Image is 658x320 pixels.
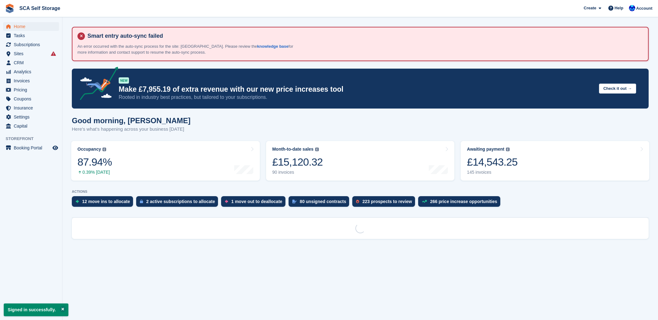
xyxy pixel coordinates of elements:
[430,199,497,204] div: 266 price increase opportunities
[3,76,59,85] a: menu
[119,77,129,84] div: NEW
[82,199,130,204] div: 12 move ins to allocate
[119,94,594,101] p: Rooted in industry best practices, but tailored to your subscriptions.
[352,196,418,210] a: 223 prospects to review
[4,303,68,316] p: Signed in successfully.
[146,199,215,204] div: 2 active subscriptions to allocate
[221,196,288,210] a: 1 move out to deallocate
[3,122,59,130] a: menu
[14,49,51,58] span: Sites
[3,67,59,76] a: menu
[362,199,412,204] div: 223 prospects to review
[85,32,643,40] h4: Smart entry auto-sync failed
[467,156,517,168] div: £14,543.25
[3,40,59,49] a: menu
[418,196,503,210] a: 266 price increase opportunities
[272,156,323,168] div: £15,120.32
[102,148,106,151] img: icon-info-grey-7440780725fd019a000dd9b08b2336e03edf1995a4989e88bcd33f0948082b44.svg
[3,58,59,67] a: menu
[272,147,314,152] div: Month-to-date sales
[3,85,59,94] a: menu
[3,95,59,103] a: menu
[17,3,63,13] a: SCA Self Storage
[77,147,101,152] div: Occupancy
[467,170,517,175] div: 145 invoices
[266,141,455,181] a: Month-to-date sales £15,120.32 90 invoices
[14,67,51,76] span: Analytics
[461,141,649,181] a: Awaiting payment £14,543.25 145 invoices
[629,5,635,11] img: Kelly Neesham
[71,141,260,181] a: Occupancy 87.94% 0.39% [DATE]
[140,199,143,203] img: active_subscription_to_allocate_icon-d502201f5373d7db506a760aba3b589e785aa758c864c3986d89f69b8ff3...
[14,143,51,152] span: Booking Portal
[14,76,51,85] span: Invoices
[3,104,59,112] a: menu
[75,67,118,102] img: price-adjustments-announcement-icon-8257ccfd72463d97f412b2fc003d46551f7dbcb40ab6d574587a9cd5c0d94...
[72,196,136,210] a: 12 move ins to allocate
[272,170,323,175] div: 90 invoices
[76,200,79,203] img: move_ins_to_allocate_icon-fdf77a2bb77ea45bf5b3d319d69a93e2d87916cf1d5bf7949dd705db3b84f3ca.svg
[225,200,228,203] img: move_outs_to_deallocate_icon-f764333ba52eb49d3ac5e1228854f67142a1ed5810a6f6cc68b1a99e826820c5.svg
[136,196,221,210] a: 2 active subscriptions to allocate
[292,200,297,203] img: contract_signature_icon-13c848040528278c33f63329250d36e43548de30e8caae1d1a13099fd9432cc5.svg
[72,126,190,133] p: Here's what's happening across your business [DATE]
[14,95,51,103] span: Coupons
[3,49,59,58] a: menu
[51,51,56,56] i: Smart entry sync failures have occurred
[52,144,59,152] a: Preview store
[289,196,353,210] a: 80 unsigned contracts
[584,5,596,11] span: Create
[231,199,282,204] div: 1 move out to deallocate
[315,148,319,151] img: icon-info-grey-7440780725fd019a000dd9b08b2336e03edf1995a4989e88bcd33f0948082b44.svg
[77,170,112,175] div: 0.39% [DATE]
[119,85,594,94] p: Make £7,955.19 of extra revenue with our new price increases tool
[14,122,51,130] span: Capital
[5,4,14,13] img: stora-icon-8386f47178a22dfd0bd8f6a31ec36ba5ce8667c1dd55bd0f319d3a0aa187defe.svg
[257,44,288,49] a: knowledge base
[14,113,51,121] span: Settings
[3,143,59,152] a: menu
[14,22,51,31] span: Home
[615,5,623,11] span: Help
[14,85,51,94] span: Pricing
[14,58,51,67] span: CRM
[3,22,59,31] a: menu
[14,31,51,40] span: Tasks
[422,200,427,203] img: price_increase_opportunities-93ffe204e8149a01c8c9dc8f82e8f89637d9d84a8eef4429ea346261dce0b2c0.svg
[3,113,59,121] a: menu
[14,40,51,49] span: Subscriptions
[72,116,190,125] h1: Good morning, [PERSON_NAME]
[77,156,112,168] div: 87.94%
[636,5,652,12] span: Account
[3,31,59,40] a: menu
[77,43,296,56] p: An error occurred with the auto-sync process for the site: [GEOGRAPHIC_DATA]. Please review the f...
[300,199,346,204] div: 80 unsigned contracts
[6,136,62,142] span: Storefront
[467,147,504,152] div: Awaiting payment
[599,84,636,94] button: Check it out →
[356,200,359,203] img: prospect-51fa495bee0391a8d652442698ab0144808aea92771e9ea1ae160a38d050c398.svg
[14,104,51,112] span: Insurance
[72,190,649,194] p: ACTIONS
[506,148,510,151] img: icon-info-grey-7440780725fd019a000dd9b08b2336e03edf1995a4989e88bcd33f0948082b44.svg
